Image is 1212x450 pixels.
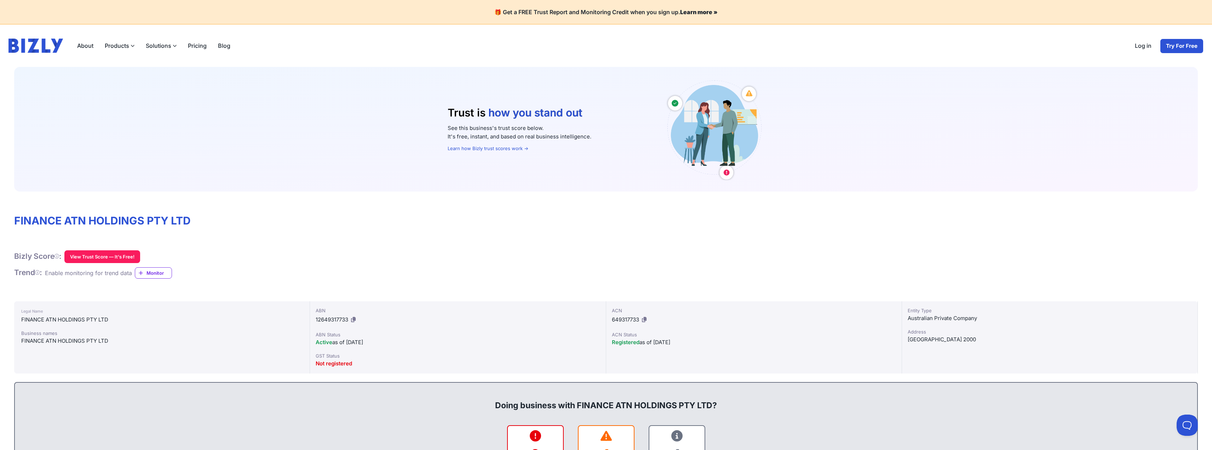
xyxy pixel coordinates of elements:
div: ACN Status [612,331,896,338]
div: Doing business with FINANCE ATN HOLDINGS PTY LTD? [22,388,1190,411]
span: Monitor [147,269,172,277]
div: GST Status [316,352,600,359]
div: Australian Private Company [908,314,1192,323]
a: Learn more » [680,8,718,16]
iframe: Toggle Customer Support [1177,415,1198,436]
span: Not registered [316,360,352,367]
span: Active [316,339,332,346]
a: Monitor [135,267,172,279]
div: Business names [21,330,303,337]
div: Address [908,328,1192,335]
span: Registered [612,339,639,346]
a: Log in [1129,39,1157,53]
img: Australian small business owners illustration [663,78,765,180]
div: FINANCE ATN HOLDINGS PTY LTD [21,337,303,345]
div: Enable monitoring for trend data [45,269,132,277]
span: Trust is [448,106,486,119]
li: who you work with [488,120,585,133]
div: ABN Status [316,331,600,338]
div: as of [DATE] [612,338,896,347]
span: Trend : [14,268,42,277]
a: About [71,39,99,53]
div: FINANCE ATN HOLDINGS PTY LTD [21,315,303,324]
div: ABN [316,307,600,314]
div: ACN [612,307,896,314]
h1: Bizly Score : [14,252,62,261]
p: See this business's trust score below. It's free, instant, and based on real business intelligence. [448,124,651,141]
div: Entity Type [908,307,1192,314]
div: as of [DATE] [316,338,600,347]
a: Blog [212,39,236,53]
h4: 🎁 Get a FREE Trust Report and Monitoring Credit when you sign up. [8,8,1204,16]
span: 12649317733 [316,316,348,323]
a: Try For Free [1160,39,1204,53]
span: 649317733 [612,316,639,323]
div: [GEOGRAPHIC_DATA] 2000 [908,335,1192,344]
label: Solutions [140,39,182,53]
button: View Trust Score — It's Free! [64,250,140,263]
label: Products [99,39,140,53]
div: Legal Name [21,307,303,315]
img: bizly_logo.svg [8,39,63,53]
a: Pricing [182,39,212,53]
h1: FINANCE ATN HOLDINGS PTY LTD [14,214,1198,228]
a: Learn how Bizly trust scores work → [448,146,528,151]
li: how you stand out [488,106,585,120]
